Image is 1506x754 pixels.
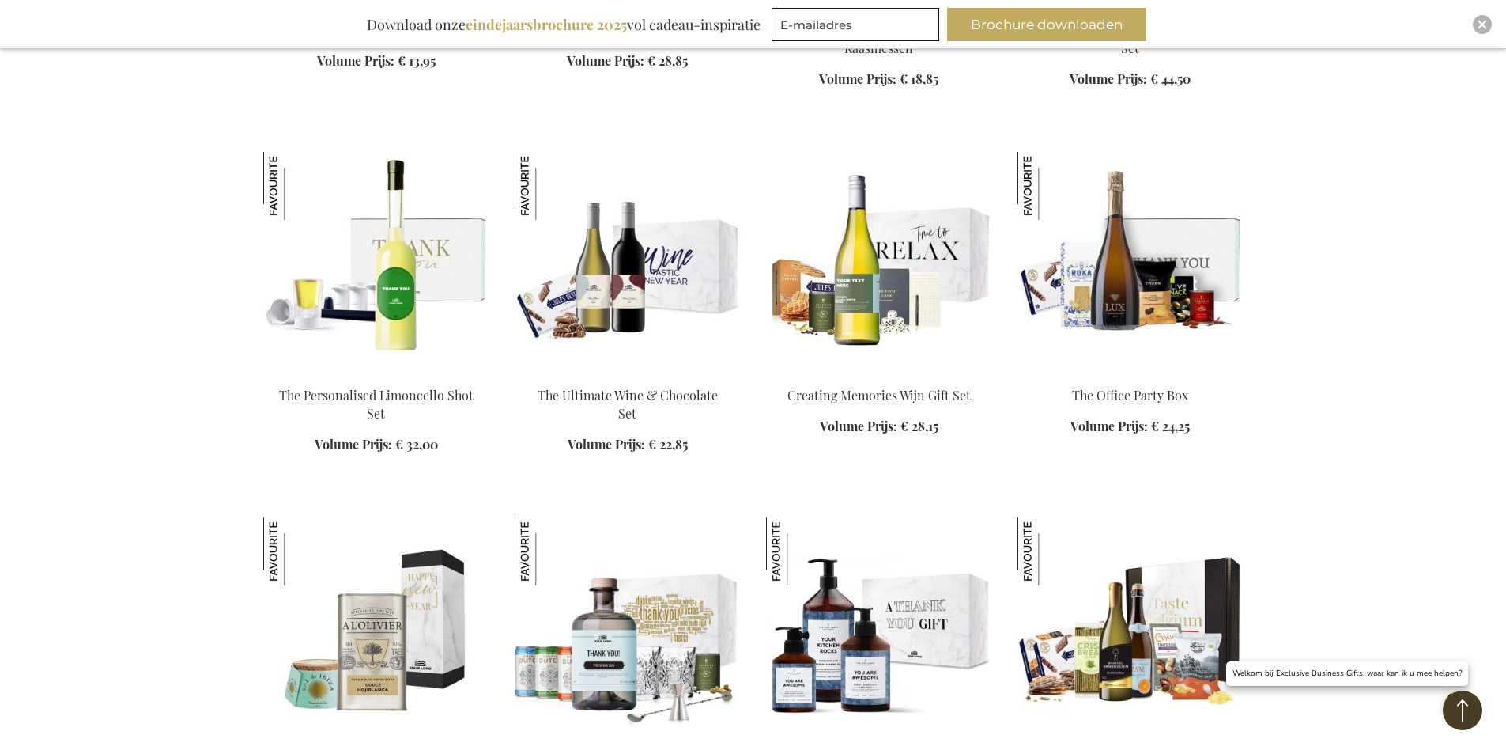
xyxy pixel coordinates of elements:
span: € 22,85 [648,436,688,453]
a: Taste Of Belgium Gift Set Taste Of Belgium Gift Set [1017,733,1244,748]
a: Volume Prijs: € 13,95 [317,52,436,70]
input: E-mailadres [772,8,939,41]
span: € 44,50 [1150,70,1191,87]
span: € 28,85 [647,52,688,69]
img: Culinaire Olijfolie & Zout Set [263,517,331,585]
span: Volume Prijs: [1070,70,1147,87]
a: Volume Prijs: € 22,85 [568,436,688,454]
a: Volume Prijs: € 28,85 [567,52,688,70]
img: The Office Party Box [1017,152,1244,373]
b: eindejaarsbrochure 2025 [466,15,627,34]
span: € 18,85 [900,70,938,87]
a: Volume Prijs: € 44,50 [1070,70,1191,89]
img: The Gift Label Hand & Kitchen Set [766,517,992,739]
img: Olive & Salt Culinary Set [263,517,489,739]
a: Volume Prijs: € 32,00 [315,436,438,454]
img: Taste Of Belgium Gift Set [1017,517,1085,585]
a: Volume Prijs: € 18,85 [819,70,938,89]
a: Personalised Gin Tonic Prestige Set Gepersonaliseerde Gin Tonic Prestige Set [515,733,741,748]
a: The Office Party Box The Office Party Box [1017,367,1244,382]
button: Brochure downloaden [947,8,1146,41]
a: Volume Prijs: € 28,15 [820,418,938,436]
div: Close [1473,15,1492,34]
img: Beer Apéro Gift Box [515,152,741,373]
img: The Personalised Limoncello Shot Set [263,152,331,220]
span: Volume Prijs: [568,436,645,453]
a: Creating Memories Wijn Gift Set [787,387,971,404]
img: The Personalised Limoncello Shot Set [263,152,489,373]
a: The Gift Label Hand & Kitchen Set The Gift Label Hand & Keuken Set [766,733,992,748]
span: Volume Prijs: [819,70,896,87]
a: The Personalised Limoncello Shot Set The Personalised Limoncello Shot Set [263,367,489,382]
a: The Office Party Box [1072,387,1188,404]
span: € 24,25 [1151,418,1190,434]
a: Olive & Salt Culinary Set Culinaire Olijfolie & Zout Set [263,733,489,748]
span: Volume Prijs: [820,418,897,434]
a: Volume Prijs: € 24,25 [1070,418,1190,436]
img: Gepersonaliseerde Gin Tonic Prestige Set [515,517,583,585]
img: The Office Party Box [1017,152,1085,220]
img: Close [1478,20,1487,29]
span: € 28,15 [900,418,938,434]
a: Beer Apéro Gift Box The Ultimate Wine & Chocolate Set [515,367,741,382]
img: The Gift Label Hand & Keuken Set [766,517,834,585]
a: The Ultimate Wine & Chocolate Set [538,387,718,422]
a: Personalised White Wine [766,367,992,382]
img: Personalised White Wine [766,152,992,373]
a: The Personalised Limoncello Shot Set [279,387,474,422]
img: Personalised Gin Tonic Prestige Set [515,517,741,739]
span: Volume Prijs: [1070,418,1148,434]
img: The Ultimate Wine & Chocolate Set [515,152,583,220]
img: Taste Of Belgium Gift Set [1017,517,1244,739]
span: Volume Prijs: [315,436,392,453]
form: marketing offers and promotions [772,8,944,46]
span: € 32,00 [395,436,438,453]
div: Download onze vol cadeau-inspiratie [360,8,768,41]
span: Volume Prijs: [567,52,644,69]
span: Volume Prijs: [317,52,394,69]
span: € 13,95 [398,52,436,69]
